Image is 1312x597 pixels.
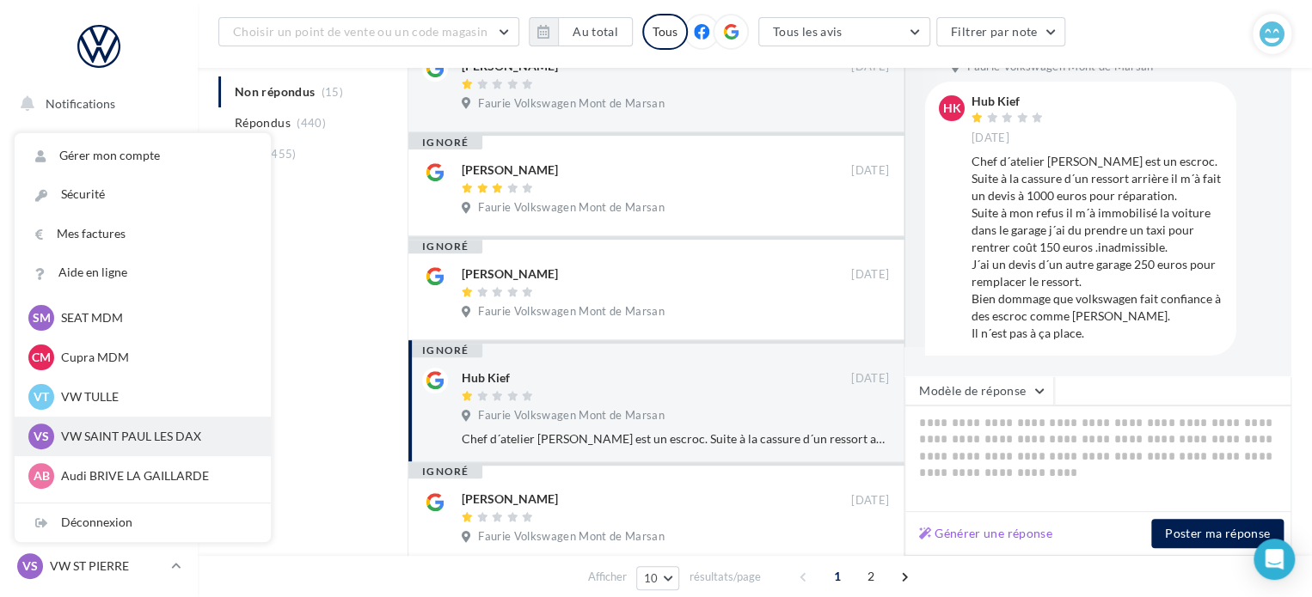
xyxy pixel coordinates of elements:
span: Faurie Volkswagen Mont de Marsan [478,529,664,545]
p: VW TULLE [61,388,250,405]
p: Audi BRIVE LA GAILLARDE [61,467,250,484]
a: VS VW ST PIERRE [14,550,184,582]
button: Filtrer par note [936,17,1066,46]
button: Tous les avis [758,17,930,46]
span: 2 [857,563,885,590]
div: Open Intercom Messenger [1254,539,1295,580]
button: Au total [529,17,633,46]
div: Chef d´atelier [PERSON_NAME] est un escroc. Suite à la cassure d´un ressort arrière il m´à fait u... [462,430,889,448]
div: Chef d´atelier [PERSON_NAME] est un escroc. Suite à la cassure d´un ressort arrière il m´à fait u... [972,153,1223,342]
div: Hub Kief [462,369,510,387]
button: Modèle de réponse [904,376,1054,405]
div: [PERSON_NAME] [462,265,558,283]
div: [PERSON_NAME] [462,161,558,179]
span: Choisir un point de vente ou un code magasin [233,24,487,39]
span: (440) [297,116,326,130]
div: Déconnexion [15,503,271,542]
a: Opérations [10,129,187,165]
span: Notifications [46,96,115,111]
button: Poster ma réponse [1151,519,1284,548]
button: 10 [636,566,680,590]
button: Choisir un point de vente ou un code magasin [218,17,519,46]
a: Boîte de réception [10,171,187,208]
span: SM [33,309,51,326]
span: HK [943,100,961,117]
button: Au total [558,17,633,46]
span: VT [34,388,49,405]
a: Mes factures [15,215,271,253]
a: Campagnes DataOnDemand [10,486,187,537]
span: résultats/page [689,569,760,585]
a: PLV et print personnalisable [10,429,187,479]
button: Notifications [10,86,181,122]
div: ignoré [408,136,482,149]
span: Répondus [235,114,291,131]
span: Faurie Volkswagen Mont de Marsan [478,408,664,423]
a: Médiathèque [10,344,187,380]
span: Afficher [588,569,627,585]
span: 10 [644,571,659,585]
a: Visibilité en ligne [10,216,187,252]
div: [PERSON_NAME] [462,490,558,508]
p: VW SAINT PAUL LES DAX [61,428,250,445]
span: Faurie Volkswagen Mont de Marsan [478,304,664,320]
a: Contacts [10,301,187,337]
div: ignoré [408,344,482,357]
span: [DATE] [972,131,1009,146]
span: Faurie Volkswagen Mont de Marsan [478,96,664,112]
button: Générer une réponse [912,523,1059,544]
span: 1 [824,563,851,590]
span: VS [22,557,38,575]
span: [DATE] [851,163,889,179]
a: Calendrier [10,387,187,423]
p: Cupra MDM [61,349,250,366]
span: VS [34,428,49,445]
span: Faurie Volkswagen Mont de Marsan [478,200,664,216]
a: Aide en ligne [15,253,271,292]
div: ignoré [408,465,482,478]
span: Tous les avis [773,24,843,39]
div: Hub Kief [972,95,1047,107]
div: ignoré [408,240,482,253]
span: [DATE] [851,493,889,509]
div: Tous [642,14,688,50]
span: [DATE] [851,371,889,387]
p: SEAT MDM [61,309,250,326]
span: [DATE] [851,267,889,283]
a: Gérer mon compte [15,137,271,175]
span: AB [34,467,50,484]
span: (455) [267,147,297,161]
p: VW ST PIERRE [50,557,164,575]
a: Sécurité [15,175,271,214]
span: CM [32,349,51,366]
a: Campagnes [10,259,187,295]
